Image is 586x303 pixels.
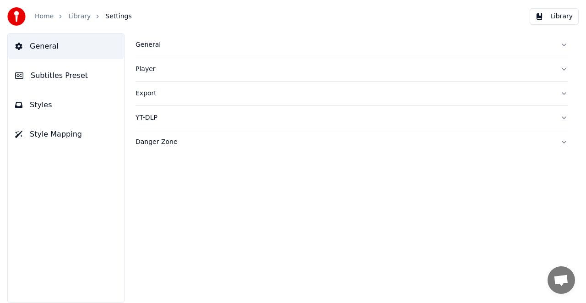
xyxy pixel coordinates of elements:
[35,12,54,21] a: Home
[136,82,568,105] button: Export
[136,33,568,57] button: General
[136,57,568,81] button: Player
[136,130,568,154] button: Danger Zone
[8,121,124,147] button: Style Mapping
[30,99,52,110] span: Styles
[30,129,82,140] span: Style Mapping
[136,40,553,50] div: General
[136,65,553,74] div: Player
[8,92,124,118] button: Styles
[30,41,59,52] span: General
[68,12,91,21] a: Library
[7,7,26,26] img: youka
[548,266,575,294] div: Open chat
[31,70,88,81] span: Subtitles Preset
[35,12,132,21] nav: breadcrumb
[530,8,579,25] button: Library
[8,33,124,59] button: General
[105,12,131,21] span: Settings
[136,89,553,98] div: Export
[136,106,568,130] button: YT-DLP
[136,113,553,122] div: YT-DLP
[8,63,124,88] button: Subtitles Preset
[136,138,553,147] div: Danger Zone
